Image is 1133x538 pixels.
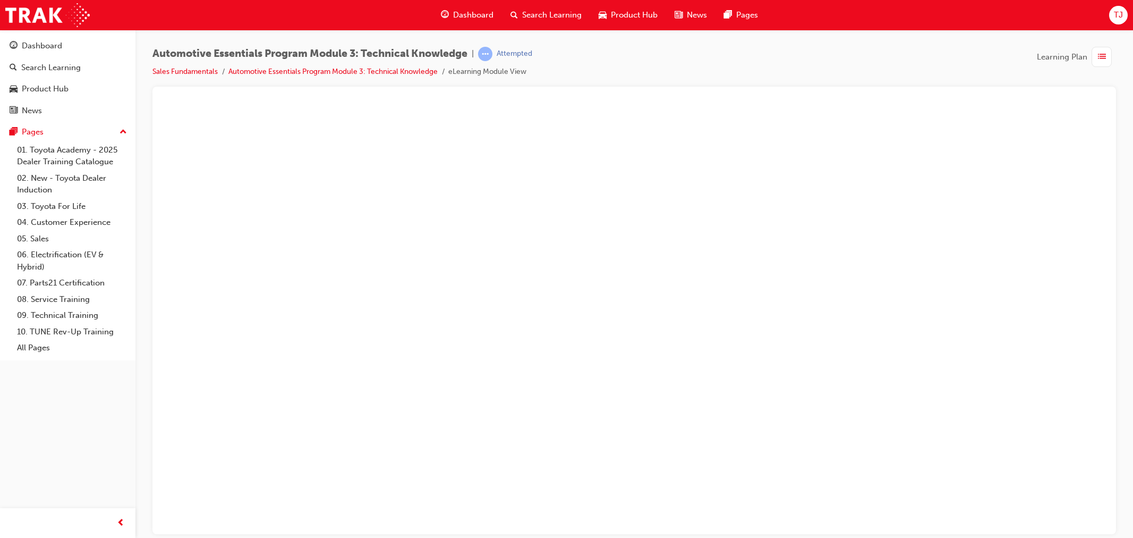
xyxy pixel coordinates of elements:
a: 07. Parts21 Certification [13,275,131,291]
a: news-iconNews [666,4,715,26]
span: Pages [736,9,758,21]
span: search-icon [10,63,17,73]
img: Trak [5,3,90,27]
span: news-icon [10,106,18,116]
a: 09. Technical Training [13,307,131,324]
button: TJ [1109,6,1128,24]
a: All Pages [13,340,131,356]
span: Dashboard [453,9,493,21]
div: Pages [22,126,44,138]
span: list-icon [1098,51,1106,64]
span: car-icon [599,9,607,22]
a: Automotive Essentials Program Module 3: Technical Knowledge [228,67,438,76]
li: eLearning Module View [448,66,526,78]
span: Product Hub [611,9,658,21]
button: Learning Plan [1037,47,1116,67]
a: 02. New - Toyota Dealer Induction [13,170,131,198]
span: guage-icon [441,9,449,22]
button: DashboardSearch LearningProduct HubNews [4,34,131,122]
a: car-iconProduct Hub [590,4,666,26]
a: 10. TUNE Rev-Up Training [13,324,131,340]
span: up-icon [120,125,127,139]
a: Search Learning [4,58,131,78]
a: Sales Fundamentals [152,67,218,76]
button: Pages [4,122,131,142]
span: Automotive Essentials Program Module 3: Technical Knowledge [152,48,467,60]
a: Product Hub [4,79,131,99]
span: Learning Plan [1037,51,1087,63]
span: pages-icon [10,128,18,137]
span: pages-icon [724,9,732,22]
a: 03. Toyota For Life [13,198,131,215]
span: car-icon [10,85,18,94]
div: Attempted [497,49,532,59]
span: news-icon [675,9,683,22]
a: guage-iconDashboard [432,4,502,26]
div: Product Hub [22,83,69,95]
span: TJ [1114,9,1123,21]
span: Search Learning [522,9,582,21]
div: News [22,105,42,117]
div: Search Learning [21,62,81,74]
span: guage-icon [10,41,18,51]
a: 08. Service Training [13,291,131,308]
span: prev-icon [117,517,125,530]
a: search-iconSearch Learning [502,4,590,26]
a: 04. Customer Experience [13,214,131,231]
a: News [4,101,131,121]
a: pages-iconPages [715,4,766,26]
span: search-icon [510,9,518,22]
span: News [687,9,707,21]
span: learningRecordVerb_ATTEMPT-icon [478,47,492,61]
a: Dashboard [4,36,131,56]
span: | [472,48,474,60]
a: 05. Sales [13,231,131,247]
a: 06. Electrification (EV & Hybrid) [13,247,131,275]
div: Dashboard [22,40,62,52]
a: 01. Toyota Academy - 2025 Dealer Training Catalogue [13,142,131,170]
